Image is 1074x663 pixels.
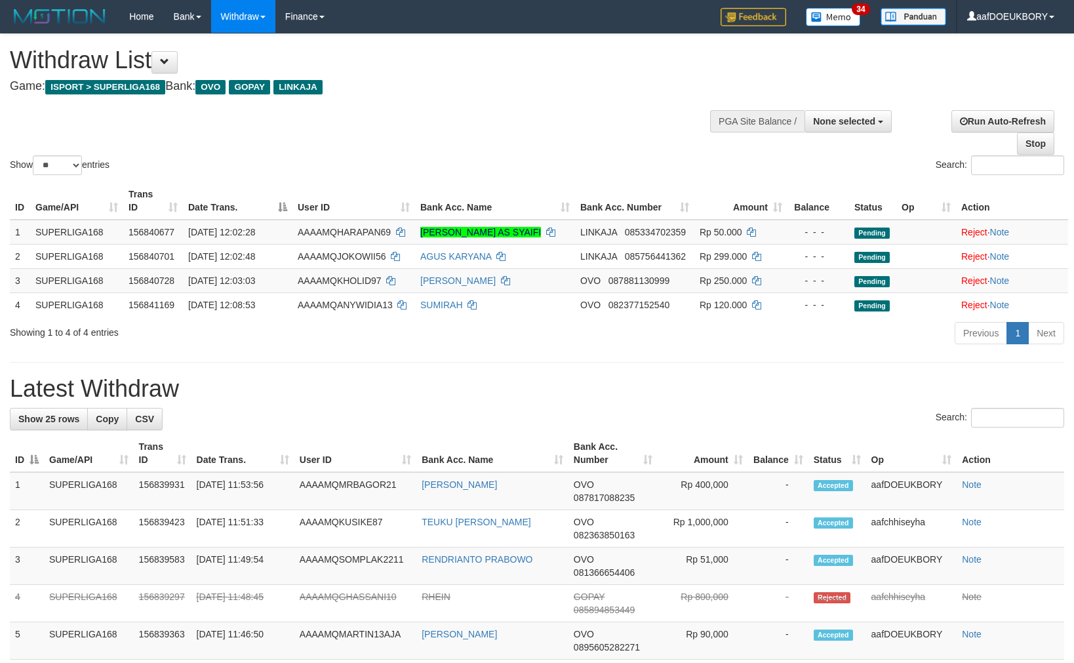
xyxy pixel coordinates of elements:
[129,275,174,286] span: 156840728
[420,251,491,262] a: AGUS KARYANA
[955,322,1007,344] a: Previous
[608,275,669,286] span: Copy 087881130999 to clipboard
[416,435,568,472] th: Bank Acc. Name: activate to sort column ascending
[10,182,30,220] th: ID
[580,251,617,262] span: LINKAJA
[710,110,805,132] div: PGA Site Balance /
[580,275,601,286] span: OVO
[805,110,892,132] button: None selected
[44,548,134,585] td: SUPERLIGA168
[962,629,982,639] a: Note
[134,548,191,585] td: 156839583
[658,585,747,622] td: Rp 800,000
[854,276,890,287] span: Pending
[415,182,575,220] th: Bank Acc. Name: activate to sort column ascending
[420,275,496,286] a: [PERSON_NAME]
[808,435,866,472] th: Status: activate to sort column ascending
[580,300,601,310] span: OVO
[127,408,163,430] a: CSV
[962,479,982,490] a: Note
[188,275,255,286] span: [DATE] 12:03:03
[422,479,497,490] a: [PERSON_NAME]
[191,585,294,622] td: [DATE] 11:48:45
[854,252,890,263] span: Pending
[44,585,134,622] td: SUPERLIGA168
[422,592,450,602] a: RHEIN
[568,435,658,472] th: Bank Acc. Number: activate to sort column ascending
[30,182,123,220] th: Game/API: activate to sort column ascending
[292,182,415,220] th: User ID: activate to sort column ascending
[866,435,957,472] th: Op: activate to sort column ascending
[273,80,323,94] span: LINKAJA
[962,592,982,602] a: Note
[608,300,669,310] span: Copy 082377152540 to clipboard
[574,530,635,540] span: Copy 082363850163 to clipboard
[10,435,44,472] th: ID: activate to sort column descending
[625,227,686,237] span: Copy 085334702359 to clipboard
[30,268,123,292] td: SUPERLIGA168
[44,435,134,472] th: Game/API: activate to sort column ascending
[10,268,30,292] td: 3
[700,227,742,237] span: Rp 50.000
[793,226,844,239] div: - - -
[962,554,982,565] a: Note
[96,414,119,424] span: Copy
[1028,322,1064,344] a: Next
[18,414,79,424] span: Show 25 rows
[814,630,853,641] span: Accepted
[866,585,957,622] td: aafchhiseyha
[658,472,747,510] td: Rp 400,000
[574,492,635,503] span: Copy 087817088235 to clipboard
[971,155,1064,175] input: Search:
[10,548,44,585] td: 3
[134,435,191,472] th: Trans ID: activate to sort column ascending
[420,300,463,310] a: SUMIRAH
[191,510,294,548] td: [DATE] 11:51:33
[10,321,438,339] div: Showing 1 to 4 of 4 entries
[294,435,416,472] th: User ID: activate to sort column ascending
[574,554,594,565] span: OVO
[962,517,982,527] a: Note
[658,622,747,660] td: Rp 90,000
[574,605,635,615] span: Copy 085894853449 to clipboard
[866,510,957,548] td: aafchhiseyha
[134,622,191,660] td: 156839363
[852,3,869,15] span: 34
[10,155,109,175] label: Show entries
[44,472,134,510] td: SUPERLIGA168
[793,298,844,311] div: - - -
[422,517,530,527] a: TEUKU [PERSON_NAME]
[129,227,174,237] span: 156840677
[191,548,294,585] td: [DATE] 11:49:54
[87,408,127,430] a: Copy
[990,251,1010,262] a: Note
[574,567,635,578] span: Copy 081366654406 to clipboard
[574,642,640,653] span: Copy 0895605282271 to clipboard
[294,622,416,660] td: AAAAMQMARTIN13AJA
[814,517,853,529] span: Accepted
[700,275,747,286] span: Rp 250.000
[866,472,957,510] td: aafDOEUKBORY
[188,227,255,237] span: [DATE] 12:02:28
[787,182,849,220] th: Balance
[195,80,226,94] span: OVO
[990,275,1010,286] a: Note
[961,251,987,262] a: Reject
[129,300,174,310] span: 156841169
[574,517,594,527] span: OVO
[854,300,890,311] span: Pending
[191,472,294,510] td: [DATE] 11:53:56
[191,622,294,660] td: [DATE] 11:46:50
[814,480,853,491] span: Accepted
[298,227,391,237] span: AAAAMQHARAPAN69
[881,8,946,26] img: panduan.png
[951,110,1054,132] a: Run Auto-Refresh
[971,408,1064,428] input: Search:
[188,251,255,262] span: [DATE] 12:02:48
[961,227,987,237] a: Reject
[574,629,594,639] span: OVO
[294,548,416,585] td: AAAAMQSOMPLAK2211
[1006,322,1029,344] a: 1
[298,300,393,310] span: AAAAMQANYWIDIA13
[44,622,134,660] td: SUPERLIGA168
